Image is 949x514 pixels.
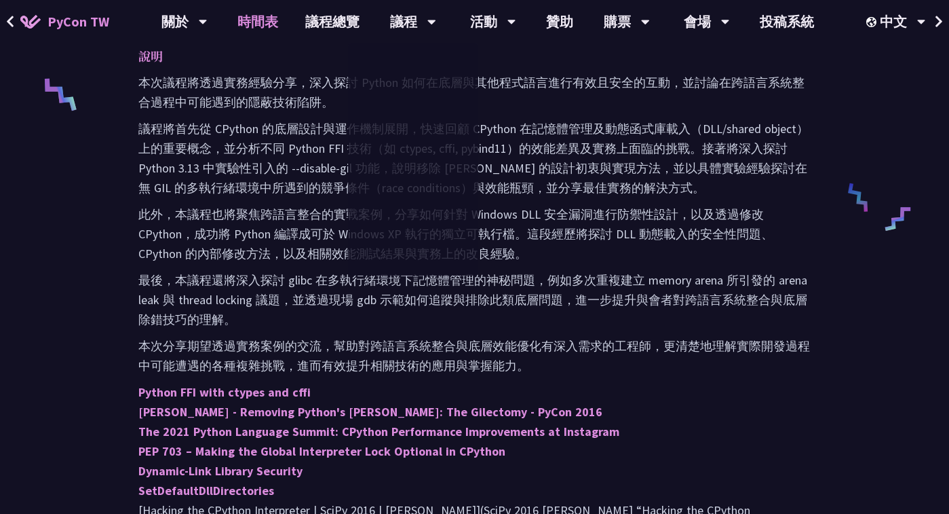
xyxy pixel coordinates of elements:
img: Locale Icon [866,17,880,27]
a: Python FFI with ctypes and cffi [138,384,311,400]
img: Home icon of PyCon TW 2025 [20,15,41,29]
a: SetDefaultDllDirectories [138,483,274,498]
p: 此外，本議程也將聚焦跨語言整合的實戰案例，分享如何針對 Windows DLL 安全漏洞進行防禦性設計，以及透過修改 CPython，成功將 Python 編譯成可於 Windows XP 執行... [138,204,811,263]
p: 本次議程將透過實務經驗分享，深入探討 Python 如何在底層與其他程式語言進行有效且安全的互動，並討論在跨語言系統整合過程中可能遇到的隱蔽技術陷阱。 [138,73,811,112]
a: PEP 703 – Making the Global Interpreter Lock Optional in CPython [138,443,505,459]
a: The 2021 Python Language Summit: CPython Performance Improvements at Instagram [138,424,619,439]
p: 最後，本議程還將深入探討 glibc 在多執行緒環境下記憶體管理的神秘問題，例如多次重複建立 memory arena 所引發的 arena leak 與 thread locking 議題，並... [138,270,811,329]
p: 議程將首先從 CPython 的底層設計與運作機制展開，快速回顧 CPython 在記憶體管理及動態函式庫載入（DLL/shared object）上的重要概念，並分析不同 Python FFI... [138,119,811,198]
a: PyCon TW [7,5,123,39]
p: 本次分享期望透過實務案例的交流，幫助對跨語言系統整合與底層效能優化有深入需求的工程師，更清楚地理解實際開發過程中可能遭遇的各種複雜挑戰，進而有效提升相關技術的應用與掌握能力。 [138,336,811,375]
span: PyCon TW [47,12,109,32]
a: Dynamic-Link Library Security [138,463,303,479]
a: [PERSON_NAME] - Removing Python's [PERSON_NAME]: The Gilectomy - PyCon 2016 [138,404,602,420]
p: 說明 [138,46,783,66]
